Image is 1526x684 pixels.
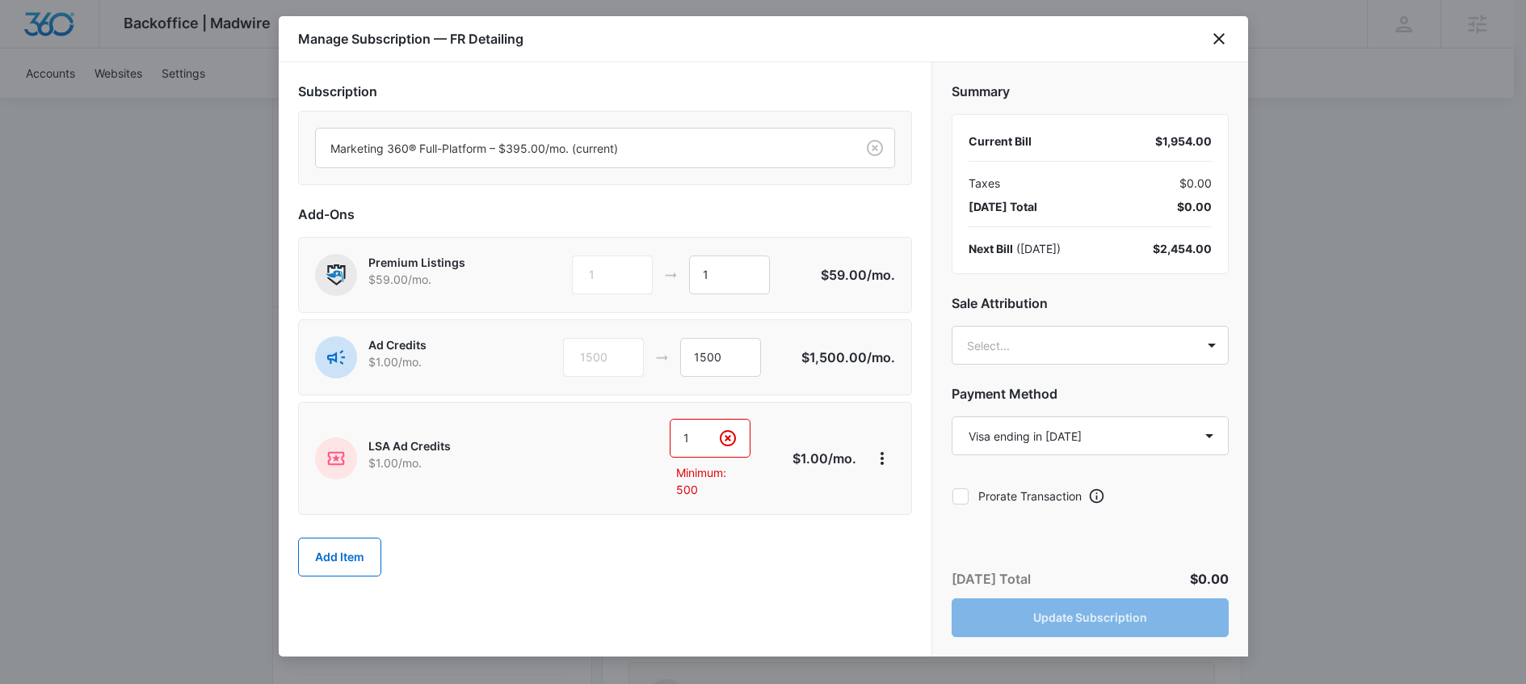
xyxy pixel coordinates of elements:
label: Prorate Transaction [952,488,1082,505]
p: $1.00 [780,449,856,468]
h2: Subscription [298,82,912,101]
input: 1 [670,419,750,458]
span: $0.00 [1190,571,1229,587]
span: /mo. [867,267,895,283]
p: $59.00 /mo. [368,271,510,288]
span: $0.00 [1179,175,1212,192]
button: close [1209,29,1229,49]
div: ( [DATE] ) [969,240,1061,257]
p: [DATE] Total [952,569,1031,589]
h2: Add-Ons [298,205,912,224]
p: $1,500.00 [801,348,895,367]
span: /mo. [867,349,895,365]
div: $1,954.00 [1155,133,1212,150]
h2: Summary [952,82,1229,101]
input: Subscription [330,140,334,157]
p: Ad Credits [368,336,510,353]
span: Taxes [969,175,1000,192]
div: $2,454.00 [1153,240,1212,257]
p: Minimum: 500 [676,464,750,498]
span: Next Bill [969,242,1013,255]
span: Current Bill [969,134,1032,148]
span: [DATE] Total [969,198,1037,215]
button: Add Item [298,538,381,576]
h2: Sale Attribution [952,293,1229,313]
p: $1.00 /mo. [368,353,510,370]
p: Premium Listings [368,254,510,271]
button: Clear [715,425,741,451]
h1: Manage Subscription — FR Detailing [298,29,523,49]
input: 1 [680,338,761,377]
p: LSA Ad Credits [368,437,507,454]
span: $0.00 [1177,198,1212,215]
button: View More [869,445,895,471]
h2: Payment Method [952,384,1229,403]
p: $59.00 [819,265,895,285]
p: $1.00 /mo. [368,454,507,471]
span: /mo. [828,450,856,467]
button: Clear [862,135,888,161]
input: 1 [689,255,770,294]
